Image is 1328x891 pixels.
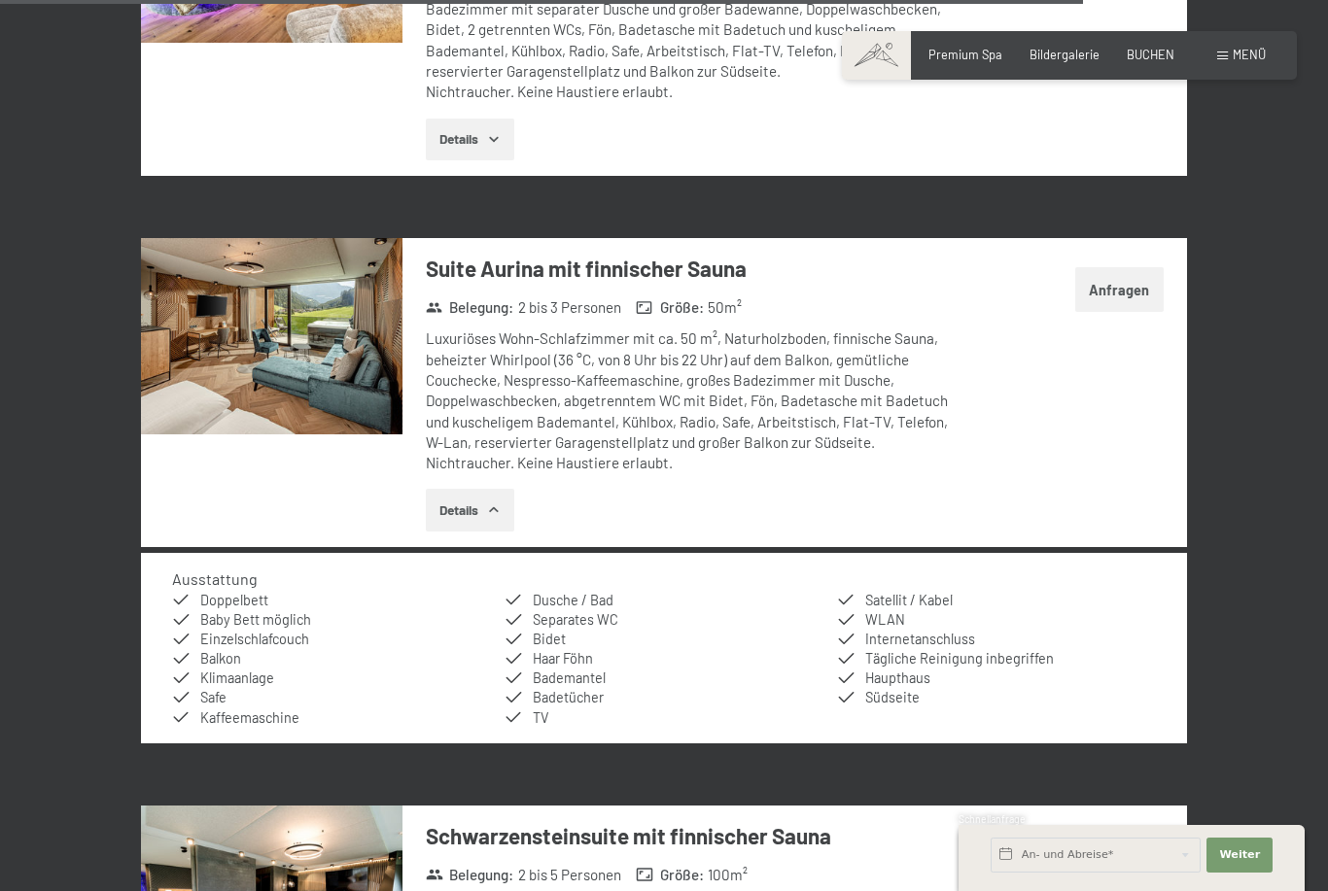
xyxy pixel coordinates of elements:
span: Einzelschlafcouch [200,631,309,647]
strong: Belegung : [426,297,514,318]
span: Haupthaus [865,669,930,686]
button: Details [426,489,514,531]
span: 100 m² [708,865,748,885]
span: 2 bis 5 Personen [518,865,621,885]
button: Details [426,119,514,161]
span: Menü [1233,47,1266,62]
span: Safe [200,689,227,705]
strong: Größe : [636,865,704,885]
span: Kaffeemaschine [200,709,299,726]
h3: Schwarzensteinsuite mit finnischer Sauna [426,821,952,851]
span: Internetanschluss [865,631,975,647]
span: Bidet [533,631,566,647]
div: Luxuriöses Wohn-Schlafzimmer mit ca. 50 m², Naturholzboden, finnische Sauna, beheizter Whirlpool ... [426,328,952,473]
h3: Suite Aurina mit finnischer Sauna [426,254,952,284]
span: Südseite [865,689,920,705]
span: 50 m² [708,297,742,318]
span: Satellit / Kabel [865,592,953,608]
span: Schnellanfrage [959,813,1026,825]
span: Badetücher [533,689,604,705]
button: Weiter [1206,838,1273,873]
span: WLAN [865,611,905,628]
span: Baby Bett möglich [200,611,311,628]
span: Dusche / Bad [533,592,613,608]
span: Weiter [1219,847,1260,863]
span: Doppelbett [200,592,268,608]
h4: Ausstattung [172,569,258,588]
a: Bildergalerie [1030,47,1100,62]
span: Tägliche Reinigung inbegriffen [865,650,1054,667]
span: Bademantel [533,669,606,686]
button: Anfragen [1075,267,1164,312]
span: TV [533,709,548,726]
img: mss_renderimg.php [141,238,402,434]
span: Separates WC [533,611,618,628]
a: BUCHEN [1127,47,1174,62]
strong: Größe : [636,297,704,318]
a: Premium Spa [928,47,1002,62]
span: Haar Föhn [533,650,593,667]
span: 2 bis 3 Personen [518,297,621,318]
span: Klimaanlage [200,669,274,686]
span: Balkon [200,650,241,667]
strong: Belegung : [426,865,514,885]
